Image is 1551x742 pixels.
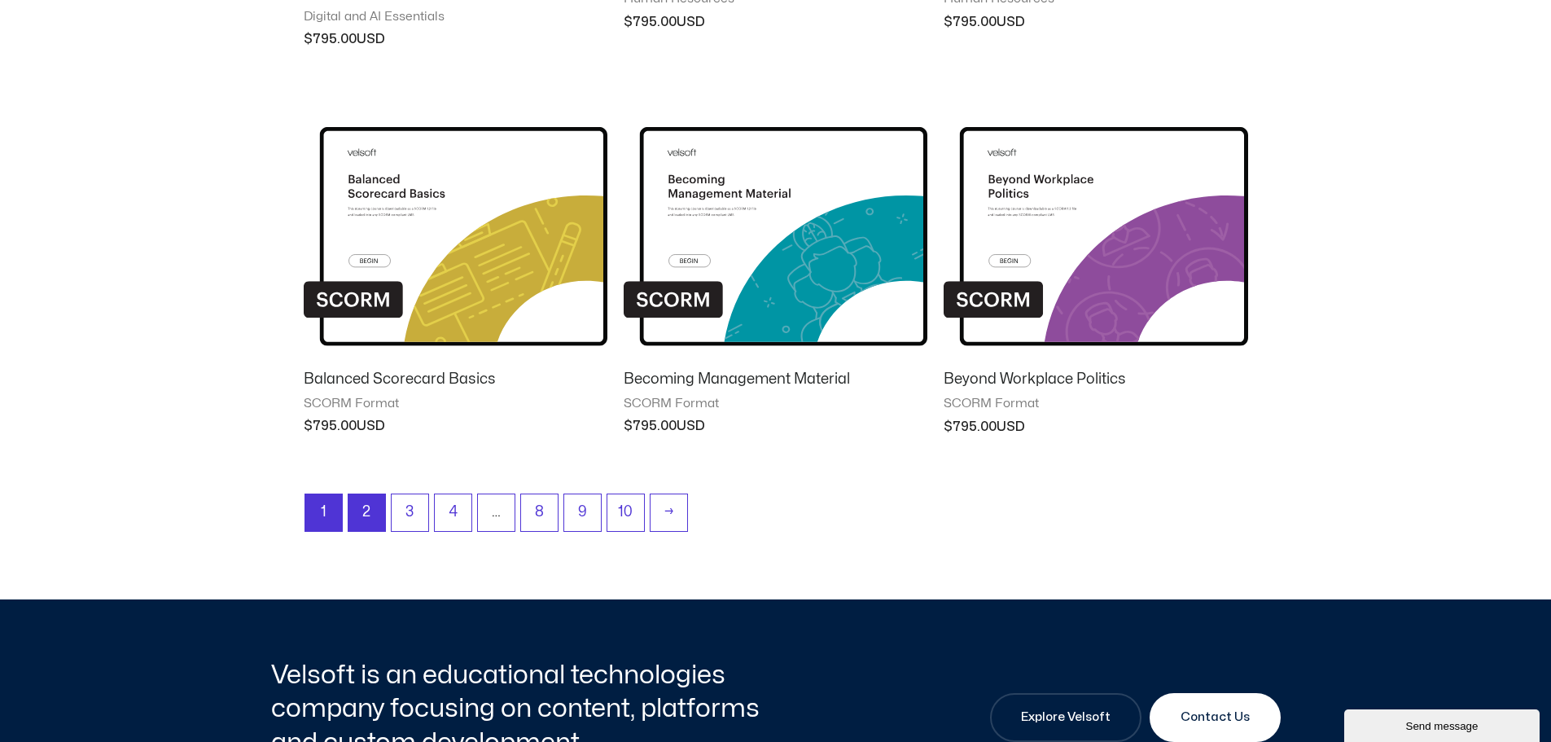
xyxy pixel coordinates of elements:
bdi: 795.00 [304,419,357,432]
bdi: 795.00 [304,33,357,46]
a: → [651,494,687,531]
a: Page 10 [607,494,644,531]
iframe: chat widget [1344,706,1543,742]
a: Contact Us [1150,693,1281,742]
span: Contact Us [1181,708,1250,727]
bdi: 795.00 [624,419,677,432]
a: Page 9 [564,494,601,531]
bdi: 795.00 [624,15,677,29]
span: $ [304,419,313,432]
img: Balanced Scorecard Basics [304,91,607,356]
span: $ [944,15,953,29]
nav: Product Pagination [304,494,1248,540]
span: $ [304,33,313,46]
h2: Beyond Workplace Politics [944,370,1247,389]
img: Becoming Management Material [624,91,927,356]
a: Explore Velsoft [990,693,1141,742]
a: Becoming Management Material [624,370,927,396]
span: Page 1 [305,494,342,531]
a: Page 4 [435,494,471,531]
span: $ [944,420,953,433]
span: SCORM Format [624,396,927,412]
span: Explore Velsoft [1021,708,1111,727]
span: $ [624,15,633,29]
h2: Becoming Management Material [624,370,927,389]
h2: Balanced Scorecard Basics [304,370,607,389]
span: $ [624,419,633,432]
a: Balanced Scorecard Basics [304,370,607,396]
bdi: 795.00 [944,15,997,29]
span: … [478,494,515,531]
span: Digital and AI Essentials [304,9,607,25]
a: Page 2 [348,494,385,531]
a: Page 8 [521,494,558,531]
span: SCORM Format [944,396,1247,412]
a: Page 3 [392,494,428,531]
a: Beyond Workplace Politics [944,370,1247,396]
bdi: 795.00 [944,420,997,433]
span: SCORM Format [304,396,607,412]
img: Beyond Workplace Politics [944,91,1247,356]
